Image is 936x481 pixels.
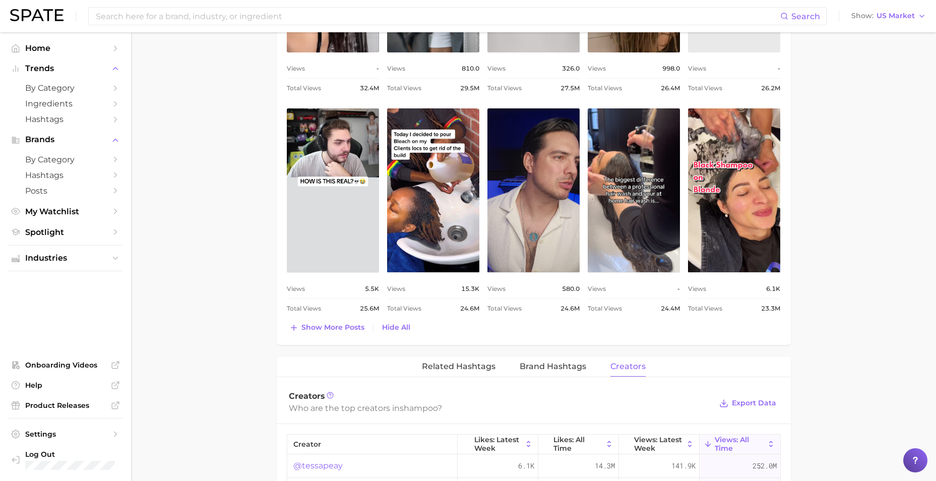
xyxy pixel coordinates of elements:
span: Total Views [287,82,321,94]
span: Hashtags [25,114,106,124]
button: Hide All [380,321,413,334]
span: Likes: Latest Week [474,436,522,452]
span: Views [588,63,606,75]
a: by Category [8,80,123,96]
span: Related Hashtags [422,362,495,371]
a: Ingredients [8,96,123,111]
span: shampoo [400,403,438,413]
span: Settings [25,430,106,439]
span: Views [387,283,405,295]
a: Posts [8,183,123,199]
a: Log out. Currently logged in with e-mail lerae.matz@unilever.com. [8,447,123,473]
a: Settings [8,427,123,442]
span: Industries [25,254,106,263]
span: Help [25,381,106,390]
span: 26.4m [661,82,680,94]
span: 24.6m [560,303,580,315]
button: Views: All Time [700,435,780,454]
button: Industries [8,251,123,266]
span: 24.6m [460,303,479,315]
button: Trends [8,61,123,76]
input: Search here for a brand, industry, or ingredient [95,8,780,25]
span: Creators [289,391,325,401]
a: Hashtags [8,167,123,183]
span: Total Views [487,82,522,94]
span: Show more posts [301,323,364,332]
span: Brand Hashtags [520,362,586,371]
span: - [377,63,379,75]
span: Total Views [387,82,421,94]
span: Hashtags [25,170,106,180]
span: Search [791,12,820,21]
span: Show [851,13,873,19]
span: Export Data [732,399,776,407]
span: 29.5m [460,82,479,94]
span: Likes: All Time [553,436,603,452]
span: 15.3k [461,283,479,295]
span: Views [287,283,305,295]
span: 6.1k [766,283,780,295]
span: Onboarding Videos [25,360,106,370]
span: Views [487,63,506,75]
span: 141.9k [671,460,696,472]
a: My Watchlist [8,204,123,219]
span: Views [588,283,606,295]
span: 25.6m [360,303,379,315]
span: 6.1k [518,460,534,472]
span: My Watchlist [25,207,106,216]
div: Who are the top creators in ? [289,401,712,415]
a: Onboarding Videos [8,357,123,373]
span: Log Out [25,450,115,459]
a: Spotlight [8,224,123,240]
span: Hide All [382,323,410,332]
span: 5.5k [365,283,379,295]
button: Show more posts [287,321,367,335]
span: by Category [25,155,106,164]
img: SPATE [10,9,64,21]
span: Trends [25,64,106,73]
span: by Category [25,83,106,93]
button: ShowUS Market [849,10,928,23]
span: 27.5m [560,82,580,94]
span: - [677,283,680,295]
span: Home [25,43,106,53]
span: Total Views [287,303,321,315]
span: 14.3m [595,460,615,472]
span: creator [293,440,321,448]
span: Total Views [688,303,722,315]
span: 998.0 [662,63,680,75]
span: 24.4m [661,303,680,315]
span: Total Views [588,82,622,94]
span: Posts [25,186,106,196]
span: Views [387,63,405,75]
a: Help [8,378,123,393]
a: by Category [8,152,123,167]
button: Likes: Latest Week [458,435,538,454]
span: Views [287,63,305,75]
span: Views [688,63,706,75]
span: Brands [25,135,106,144]
span: 32.4m [360,82,379,94]
span: Ingredients [25,99,106,108]
button: Export Data [717,396,778,410]
span: Views [487,283,506,295]
span: 252.0m [753,460,777,472]
a: Home [8,40,123,56]
button: Brands [8,132,123,147]
span: 810.0 [462,63,479,75]
span: 580.0 [562,283,580,295]
button: Likes: All Time [538,435,619,454]
span: Product Releases [25,401,106,410]
span: Total Views [588,303,622,315]
span: Total Views [387,303,421,315]
span: Total Views [688,82,722,94]
span: Creators [610,362,646,371]
a: Hashtags [8,111,123,127]
a: Product Releases [8,398,123,413]
span: 26.2m [761,82,780,94]
button: Views: Latest Week [619,435,700,454]
span: 23.3m [761,303,780,315]
span: 326.0 [562,63,580,75]
span: - [778,63,780,75]
span: Views: Latest Week [634,436,684,452]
